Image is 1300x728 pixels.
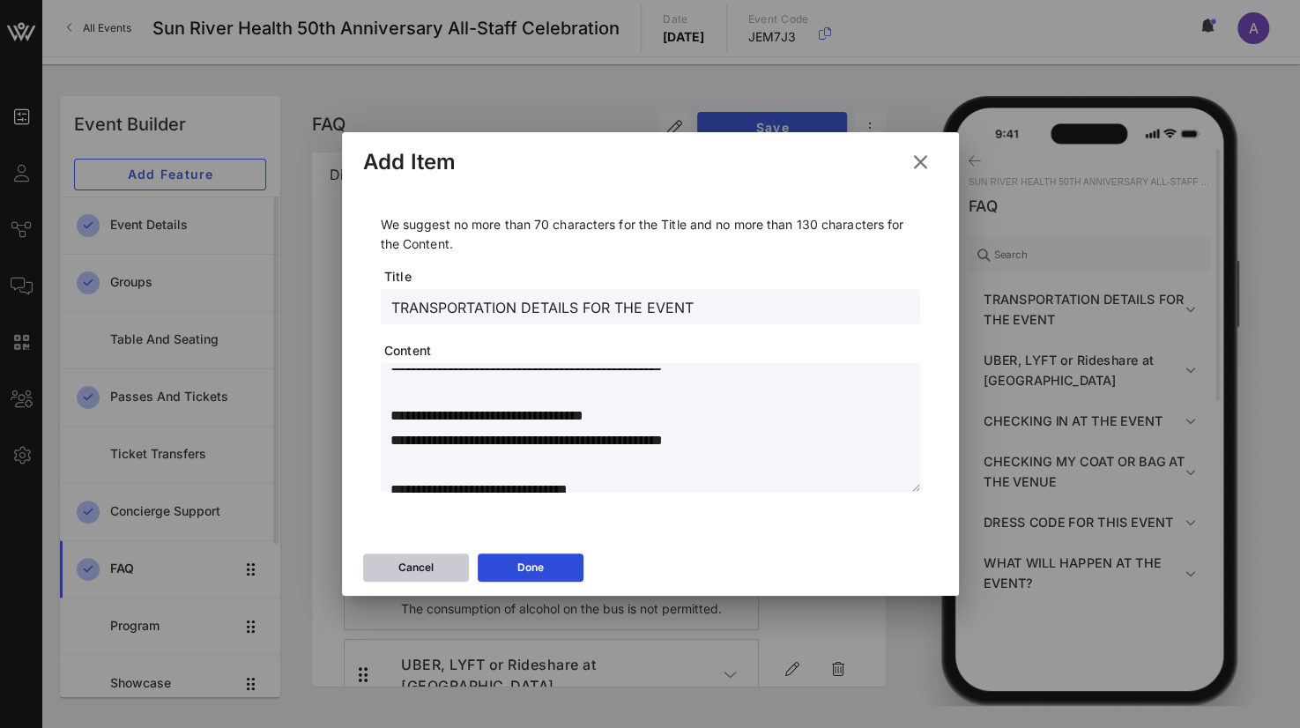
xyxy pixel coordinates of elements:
p: We suggest no more than 70 characters for the Title and no more than 130 characters for the Content. [381,215,920,254]
div: Done [517,559,544,576]
div: Cancel [398,559,434,576]
span: Title [384,268,920,286]
span: Content [384,342,920,360]
button: Done [478,553,583,582]
div: Add Item [363,149,457,175]
button: Cancel [363,553,469,582]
